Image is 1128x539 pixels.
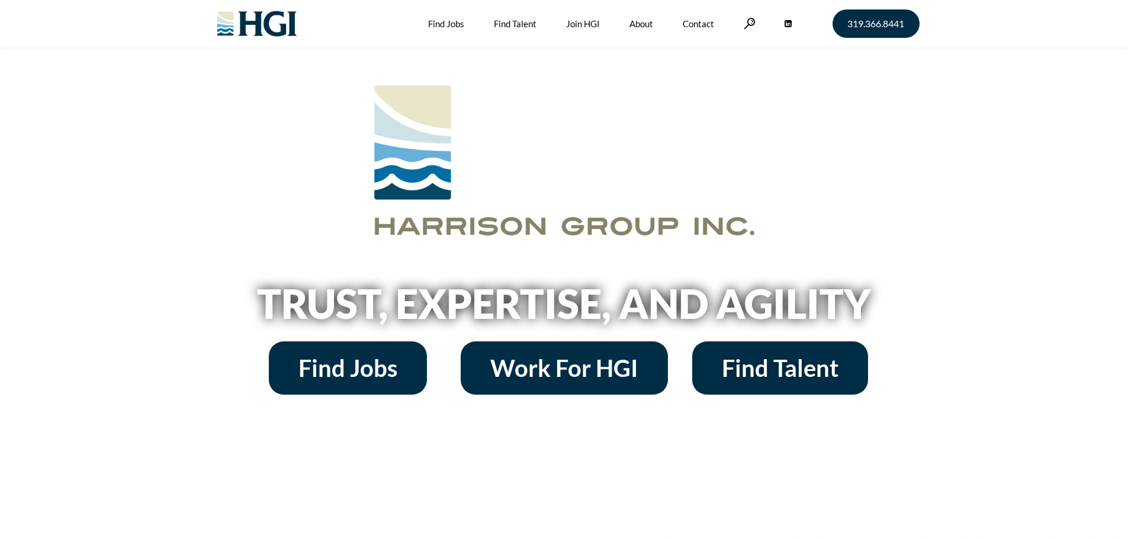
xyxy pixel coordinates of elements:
[722,356,838,380] span: Find Talent
[227,283,902,324] h2: Trust, Expertise, and Agility
[490,356,638,380] span: Work For HGI
[847,19,904,28] span: 319.366.8441
[744,18,756,29] a: Search
[269,341,427,395] a: Find Jobs
[461,341,668,395] a: Work For HGI
[833,9,920,38] a: 319.366.8441
[692,341,868,395] a: Find Talent
[298,356,397,380] span: Find Jobs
